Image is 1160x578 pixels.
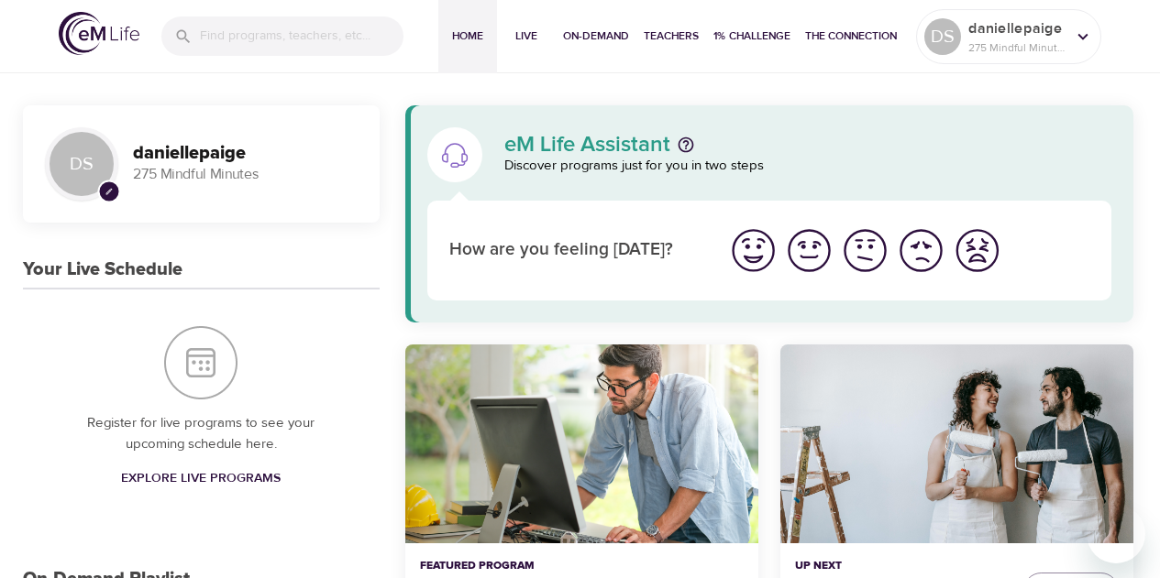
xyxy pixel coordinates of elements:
span: The Connection [805,27,897,46]
button: I'm feeling bad [893,223,949,278]
img: great [728,225,779,276]
span: Home [446,27,490,46]
span: Teachers [644,27,699,46]
img: ok [840,225,890,276]
h3: daniellepaige [133,143,358,164]
img: logo [59,12,139,55]
a: Explore Live Programs [114,462,288,496]
img: bad [896,225,946,276]
button: I'm feeling good [781,223,837,278]
span: Live [504,27,548,46]
img: Your Live Schedule [164,326,238,399]
div: DS [924,18,961,55]
button: Mindful Daily [780,344,1133,543]
p: eM Life Assistant [504,134,670,156]
h3: Your Live Schedule [23,259,182,280]
p: Discover programs just for you in two steps [504,156,1112,177]
p: 275 Mindful Minutes [133,164,358,185]
img: worst [952,225,1002,276]
button: Ten Short Everyday Mindfulness Practices [405,344,758,543]
div: DS [45,127,118,201]
button: I'm feeling worst [949,223,1005,278]
button: I'm feeling ok [837,223,893,278]
span: Explore Live Programs [121,467,281,490]
img: good [784,225,834,276]
p: daniellepaige [968,17,1066,39]
p: How are you feeling [DATE]? [449,237,703,264]
p: Featured Program [420,558,744,574]
p: 275 Mindful Minutes [968,39,1066,56]
input: Find programs, teachers, etc... [200,16,403,56]
p: Register for live programs to see your upcoming schedule here. [60,413,343,454]
img: eM Life Assistant [440,140,470,169]
p: Up Next [795,558,1009,574]
span: On-Demand [563,27,629,46]
iframe: Button to launch messaging window [1087,505,1145,563]
span: 1% Challenge [713,27,790,46]
button: I'm feeling great [725,223,781,278]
